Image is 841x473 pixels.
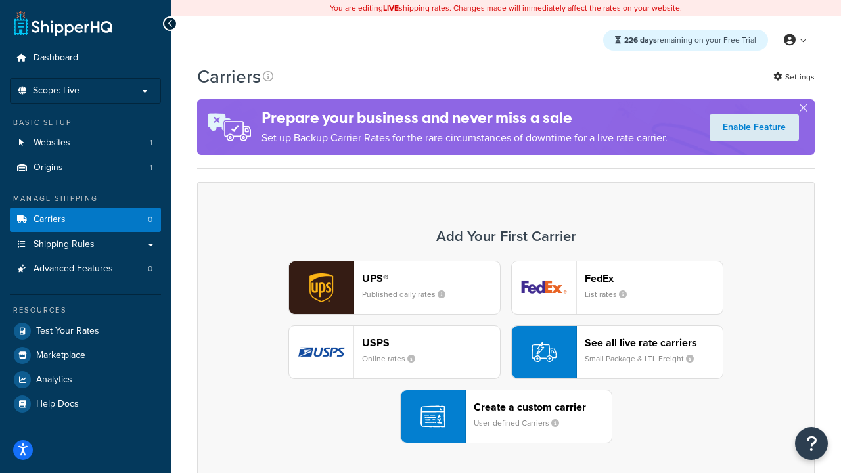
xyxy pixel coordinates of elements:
img: ups logo [289,261,353,314]
span: Origins [34,162,63,173]
span: Scope: Live [33,85,80,97]
strong: 226 days [624,34,657,46]
span: 1 [150,162,152,173]
button: See all live rate carriersSmall Package & LTL Freight [511,325,723,379]
span: Advanced Features [34,263,113,275]
span: Carriers [34,214,66,225]
a: Origins 1 [10,156,161,180]
li: Carriers [10,208,161,232]
div: Manage Shipping [10,193,161,204]
a: Advanced Features 0 [10,257,161,281]
li: Websites [10,131,161,155]
img: fedEx logo [512,261,576,314]
li: Origins [10,156,161,180]
button: usps logoUSPSOnline rates [288,325,501,379]
li: Advanced Features [10,257,161,281]
img: icon-carrier-liverate-becf4550.svg [532,340,557,365]
a: Carriers 0 [10,208,161,232]
a: Websites 1 [10,131,161,155]
a: Analytics [10,368,161,392]
span: Marketplace [36,350,85,361]
a: ShipperHQ Home [14,10,112,36]
small: Small Package & LTL Freight [585,353,704,365]
button: Open Resource Center [795,427,828,460]
h3: Add Your First Carrier [211,229,801,244]
header: FedEx [585,272,723,284]
span: Analytics [36,374,72,386]
img: usps logo [289,326,353,378]
span: Websites [34,137,70,148]
p: Set up Backup Carrier Rates for the rare circumstances of downtime for a live rate carrier. [261,129,668,147]
h1: Carriers [197,64,261,89]
header: See all live rate carriers [585,336,723,349]
button: ups logoUPS®Published daily rates [288,261,501,315]
a: Marketplace [10,344,161,367]
span: 0 [148,263,152,275]
a: Dashboard [10,46,161,70]
a: Help Docs [10,392,161,416]
span: Help Docs [36,399,79,410]
span: 1 [150,137,152,148]
small: Online rates [362,353,426,365]
a: Enable Feature [710,114,799,141]
a: Test Your Rates [10,319,161,343]
button: Create a custom carrierUser-defined Carriers [400,390,612,443]
span: 0 [148,214,152,225]
small: User-defined Carriers [474,417,570,429]
img: icon-carrier-custom-c93b8a24.svg [420,404,445,429]
button: fedEx logoFedExList rates [511,261,723,315]
span: Test Your Rates [36,326,99,337]
div: remaining on your Free Trial [603,30,768,51]
small: List rates [585,288,637,300]
b: LIVE [383,2,399,14]
small: Published daily rates [362,288,456,300]
img: ad-rules-rateshop-fe6ec290ccb7230408bd80ed9643f0289d75e0ffd9eb532fc0e269fcd187b520.png [197,99,261,155]
span: Dashboard [34,53,78,64]
header: USPS [362,336,500,349]
div: Resources [10,305,161,316]
header: UPS® [362,272,500,284]
h4: Prepare your business and never miss a sale [261,107,668,129]
span: Shipping Rules [34,239,95,250]
a: Shipping Rules [10,233,161,257]
a: Settings [773,68,815,86]
div: Basic Setup [10,117,161,128]
header: Create a custom carrier [474,401,612,413]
